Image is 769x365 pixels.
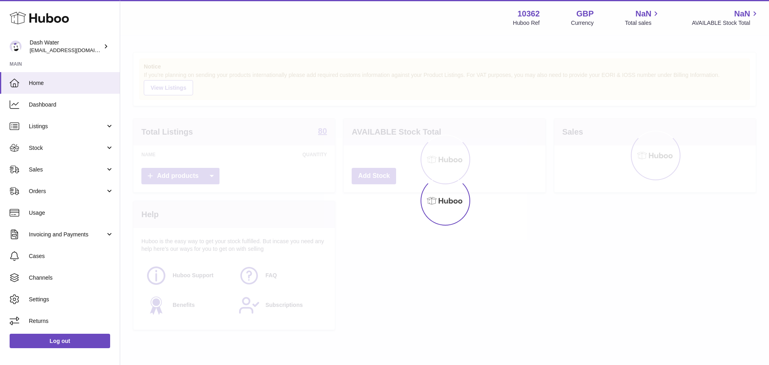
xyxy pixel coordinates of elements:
span: Channels [29,274,114,282]
span: Cases [29,252,114,260]
a: NaN AVAILABLE Stock Total [692,8,759,27]
span: Stock [29,144,105,152]
span: Orders [29,188,105,195]
strong: 10362 [517,8,540,19]
span: Sales [29,166,105,173]
span: Home [29,79,114,87]
span: Returns [29,317,114,325]
a: Log out [10,334,110,348]
div: Dash Water [30,39,102,54]
span: Usage [29,209,114,217]
div: Currency [571,19,594,27]
span: NaN [635,8,651,19]
span: AVAILABLE Stock Total [692,19,759,27]
span: Invoicing and Payments [29,231,105,238]
span: Total sales [625,19,660,27]
span: Dashboard [29,101,114,109]
a: NaN Total sales [625,8,660,27]
span: Listings [29,123,105,130]
img: internalAdmin-10362@internal.huboo.com [10,40,22,52]
span: Settings [29,296,114,303]
span: [EMAIL_ADDRESS][DOMAIN_NAME] [30,47,118,53]
div: Huboo Ref [513,19,540,27]
span: NaN [734,8,750,19]
strong: GBP [576,8,594,19]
